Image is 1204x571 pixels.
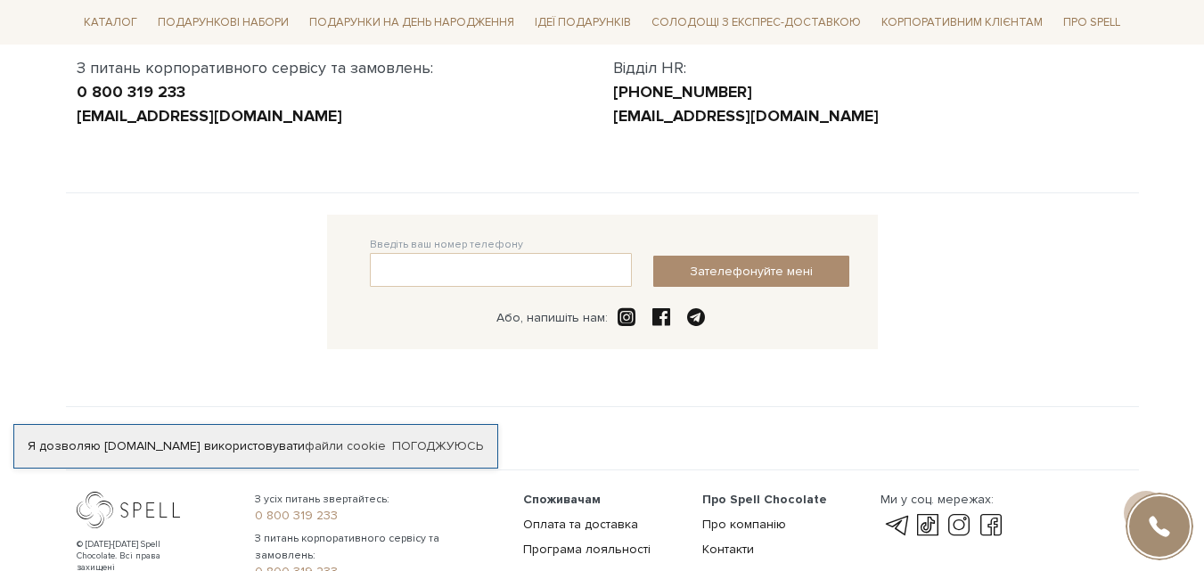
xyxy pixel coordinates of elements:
[944,515,974,536] a: instagram
[523,517,638,532] a: Оплата та доставка
[255,508,502,524] a: 0 800 319 233
[14,438,497,454] div: Я дозволяю [DOMAIN_NAME] використовувати
[702,542,754,557] a: Контакти
[653,256,849,287] button: Зателефонуйте мені
[302,9,521,37] span: Подарунки на День народження
[255,492,502,508] span: З усіх питань звертайтесь:
[523,492,601,507] span: Споживачам
[305,438,386,453] a: файли cookie
[880,515,911,536] a: telegram
[874,7,1050,37] a: Корпоративним клієнтам
[880,492,1005,508] div: Ми у соц. мережах:
[702,517,786,532] a: Про компанію
[913,515,943,536] a: tik-tok
[496,310,608,326] div: Або, напишіть нам:
[702,492,827,507] span: Про Spell Chocolate
[370,237,523,253] label: Введіть ваш номер телефону
[392,438,483,454] a: Погоджуюсь
[77,9,144,37] span: Каталог
[77,106,342,126] a: [EMAIL_ADDRESS][DOMAIN_NAME]
[523,542,651,557] a: Програма лояльності
[255,531,502,563] span: З питань корпоративного сервісу та замовлень:
[644,7,868,37] a: Солодощі з експрес-доставкою
[976,515,1006,536] a: facebook
[613,82,752,102] a: [PHONE_NUMBER]
[151,9,296,37] span: Подарункові набори
[528,9,638,37] span: Ідеї подарунків
[77,82,185,102] a: 0 800 319 233
[1056,9,1127,37] span: Про Spell
[613,106,879,126] a: [EMAIL_ADDRESS][DOMAIN_NAME]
